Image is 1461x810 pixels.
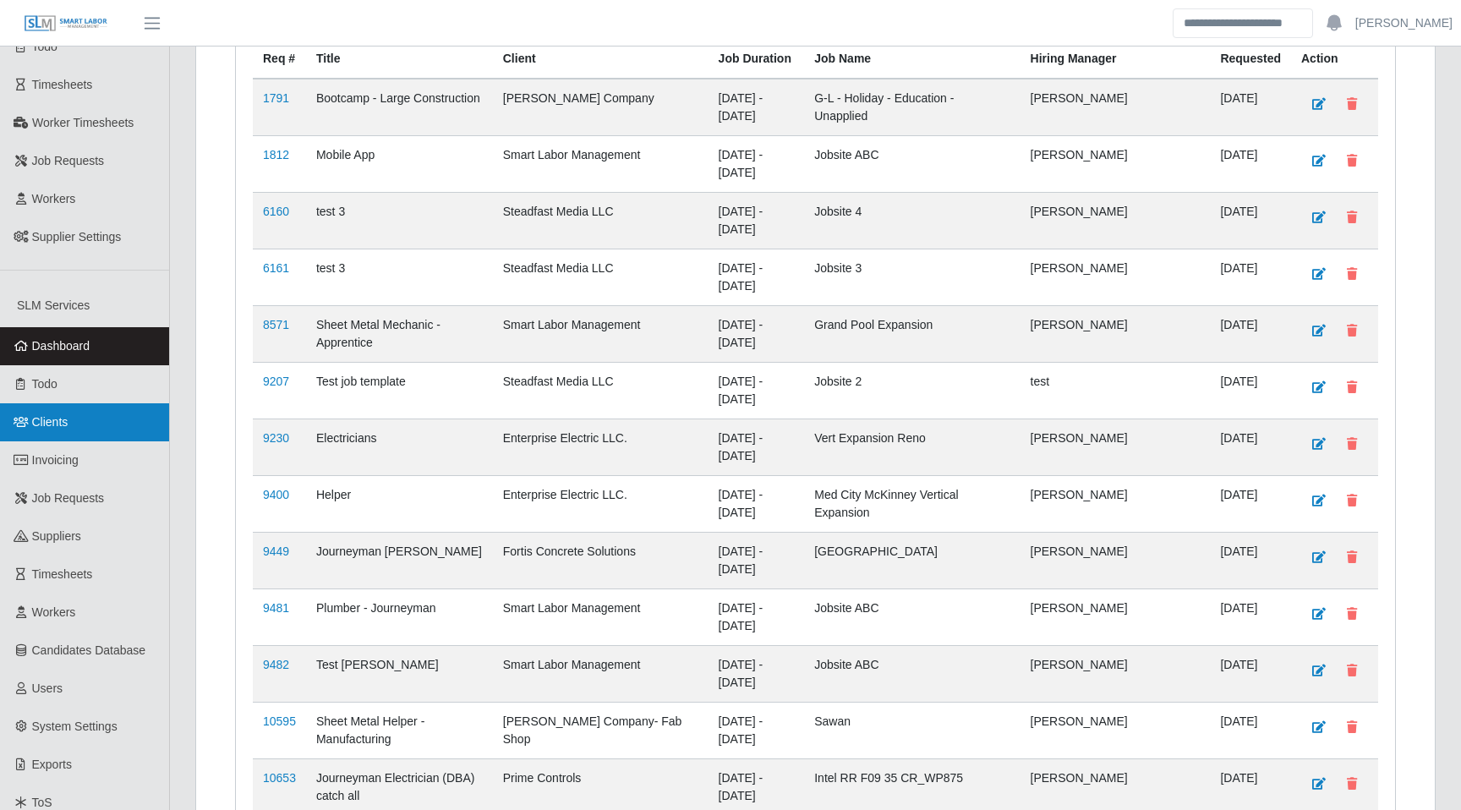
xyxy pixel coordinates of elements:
[1021,588,1211,645] td: [PERSON_NAME]
[263,205,289,218] a: 6160
[493,79,709,136] td: [PERSON_NAME] Company
[306,249,493,305] td: test 3
[493,475,709,532] td: Enterprise Electric LLC.
[1021,419,1211,475] td: [PERSON_NAME]
[306,419,493,475] td: Electricians
[32,796,52,809] span: ToS
[306,588,493,645] td: Plumber - Journeyman
[1021,135,1211,192] td: [PERSON_NAME]
[32,567,93,581] span: Timesheets
[306,79,493,136] td: Bootcamp - Large Construction
[1021,305,1211,362] td: [PERSON_NAME]
[1021,362,1211,419] td: test
[32,116,134,129] span: Worker Timesheets
[253,39,306,79] th: Req #
[804,645,1020,702] td: Jobsite ABC
[709,305,805,362] td: [DATE] - [DATE]
[493,39,709,79] th: Client
[263,714,296,728] a: 10595
[1210,192,1291,249] td: [DATE]
[32,453,79,467] span: Invoicing
[1021,79,1211,136] td: [PERSON_NAME]
[1355,14,1453,32] a: [PERSON_NAME]
[1210,135,1291,192] td: [DATE]
[263,771,296,785] a: 10653
[709,588,805,645] td: [DATE] - [DATE]
[1021,192,1211,249] td: [PERSON_NAME]
[1021,702,1211,758] td: [PERSON_NAME]
[804,362,1020,419] td: Jobsite 2
[1210,475,1291,532] td: [DATE]
[709,362,805,419] td: [DATE] - [DATE]
[263,658,289,671] a: 9482
[32,78,93,91] span: Timesheets
[32,415,68,429] span: Clients
[804,39,1020,79] th: Job Name
[32,377,57,391] span: Todo
[32,491,105,505] span: Job Requests
[493,702,709,758] td: [PERSON_NAME] Company- Fab Shop
[493,532,709,588] td: Fortis Concrete Solutions
[1210,305,1291,362] td: [DATE]
[306,135,493,192] td: Mobile App
[709,475,805,532] td: [DATE] - [DATE]
[1210,249,1291,305] td: [DATE]
[32,720,118,733] span: System Settings
[493,419,709,475] td: Enterprise Electric LLC.
[263,375,289,388] a: 9207
[1021,249,1211,305] td: [PERSON_NAME]
[1021,645,1211,702] td: [PERSON_NAME]
[804,419,1020,475] td: Vert Expansion Reno
[709,532,805,588] td: [DATE] - [DATE]
[804,135,1020,192] td: Jobsite ABC
[263,601,289,615] a: 9481
[1210,702,1291,758] td: [DATE]
[1210,39,1291,79] th: Requested
[493,645,709,702] td: Smart Labor Management
[1210,419,1291,475] td: [DATE]
[32,529,81,543] span: Suppliers
[306,362,493,419] td: Test job template
[1291,39,1378,79] th: Action
[306,192,493,249] td: test 3
[306,475,493,532] td: Helper
[1021,475,1211,532] td: [PERSON_NAME]
[1210,532,1291,588] td: [DATE]
[804,192,1020,249] td: Jobsite 4
[32,192,76,205] span: Workers
[709,135,805,192] td: [DATE] - [DATE]
[32,230,122,244] span: Supplier Settings
[493,305,709,362] td: Smart Labor Management
[1210,588,1291,645] td: [DATE]
[493,249,709,305] td: Steadfast Media LLC
[263,318,289,331] a: 8571
[804,588,1020,645] td: Jobsite ABC
[709,702,805,758] td: [DATE] - [DATE]
[709,645,805,702] td: [DATE] - [DATE]
[709,249,805,305] td: [DATE] - [DATE]
[1173,8,1313,38] input: Search
[32,605,76,619] span: Workers
[263,148,289,161] a: 1812
[306,39,493,79] th: Title
[804,305,1020,362] td: Grand Pool Expansion
[263,488,289,501] a: 9400
[804,249,1020,305] td: Jobsite 3
[1210,645,1291,702] td: [DATE]
[709,79,805,136] td: [DATE] - [DATE]
[493,362,709,419] td: Steadfast Media LLC
[32,681,63,695] span: Users
[263,261,289,275] a: 6161
[709,192,805,249] td: [DATE] - [DATE]
[493,192,709,249] td: Steadfast Media LLC
[493,588,709,645] td: Smart Labor Management
[306,645,493,702] td: Test [PERSON_NAME]
[709,39,805,79] th: Job Duration
[1210,79,1291,136] td: [DATE]
[804,475,1020,532] td: Med City McKinney Vertical Expansion
[32,40,57,53] span: Todo
[493,135,709,192] td: Smart Labor Management
[1021,532,1211,588] td: [PERSON_NAME]
[263,431,289,445] a: 9230
[804,702,1020,758] td: Sawan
